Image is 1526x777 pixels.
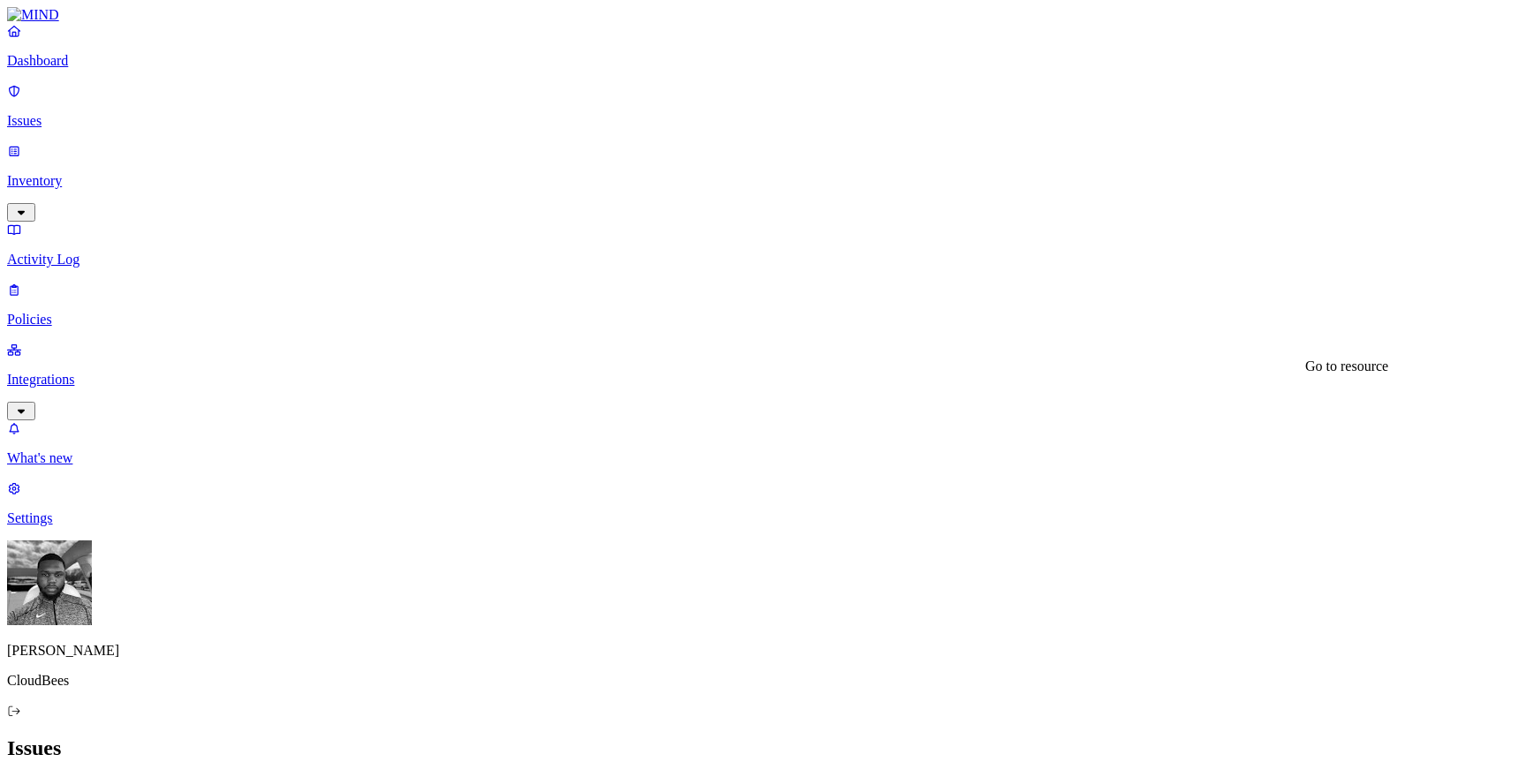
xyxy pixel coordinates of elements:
[7,173,1519,189] p: Inventory
[7,372,1519,388] p: Integrations
[7,252,1519,268] p: Activity Log
[7,7,59,23] img: MIND
[7,673,1519,689] p: CloudBees
[1305,358,1388,374] div: Go to resource
[7,113,1519,129] p: Issues
[7,736,1519,760] h2: Issues
[7,450,1519,466] p: What's new
[7,643,1519,659] p: [PERSON_NAME]
[7,510,1519,526] p: Settings
[7,53,1519,69] p: Dashboard
[7,312,1519,328] p: Policies
[7,540,92,625] img: Cameron White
